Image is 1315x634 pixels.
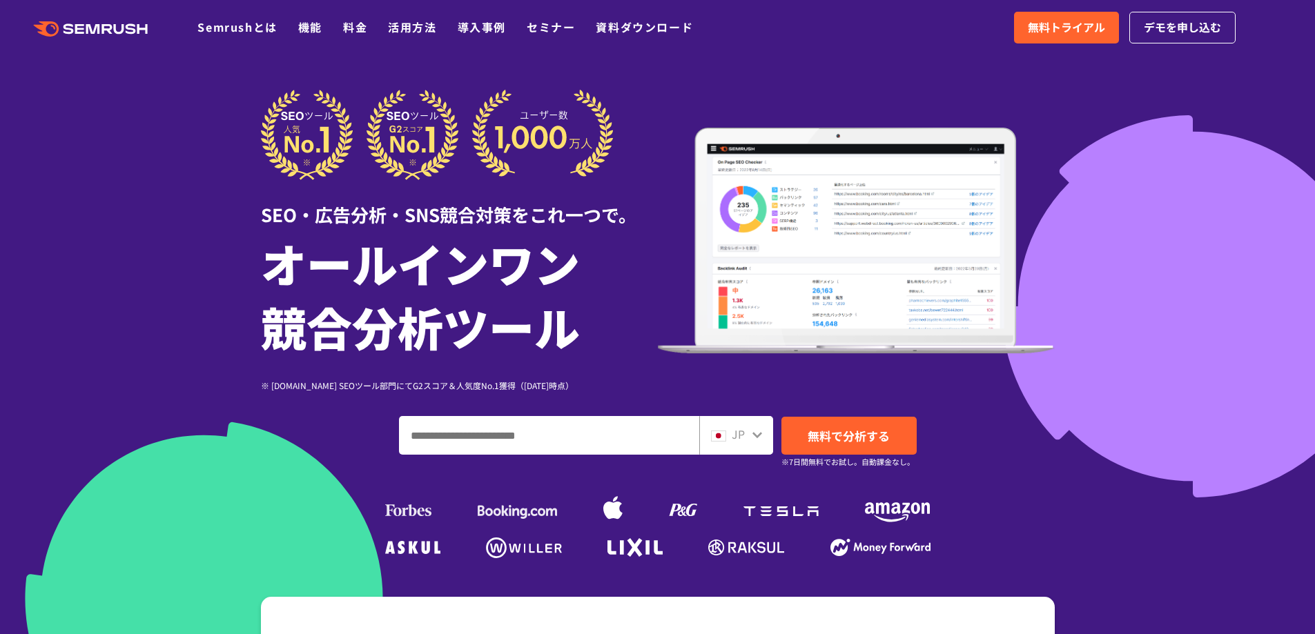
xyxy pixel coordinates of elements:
div: SEO・広告分析・SNS競合対策をこれ一つで。 [261,180,658,228]
a: 活用方法 [388,19,436,35]
a: 資料ダウンロード [596,19,693,35]
a: 無料トライアル [1014,12,1119,43]
span: 無料トライアル [1028,19,1105,37]
a: 料金 [343,19,367,35]
span: JP [732,426,745,442]
a: 機能 [298,19,322,35]
input: ドメイン、キーワードまたはURLを入力してください [400,417,699,454]
a: デモを申し込む [1129,12,1236,43]
div: ※ [DOMAIN_NAME] SEOツール部門にてG2スコア＆人気度No.1獲得（[DATE]時点） [261,379,658,392]
a: 無料で分析する [781,417,917,455]
a: 導入事例 [458,19,506,35]
small: ※7日間無料でお試し。自動課金なし。 [781,455,915,468]
a: Semrushとは [197,19,277,35]
h1: オールインワン 競合分析ツール [261,231,658,358]
span: デモを申し込む [1144,19,1221,37]
a: セミナー [527,19,575,35]
span: 無料で分析する [808,427,890,444]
